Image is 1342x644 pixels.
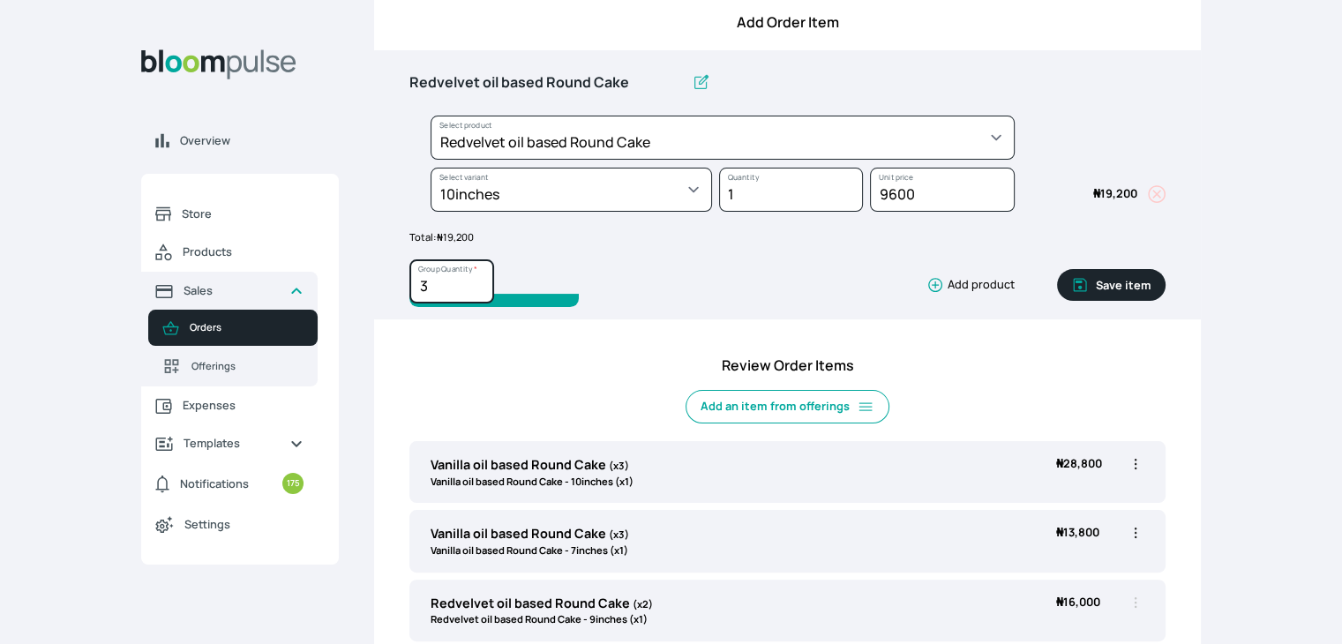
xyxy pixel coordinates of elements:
[184,516,304,533] span: Settings
[609,459,629,472] span: (x3)
[282,473,304,494] small: 175
[141,49,296,79] img: Bloom Logo
[1056,455,1102,471] span: 28,800
[431,543,629,558] p: Vanilla oil based Round Cake - 7inches (x1)
[1056,455,1063,471] span: ₦
[141,122,339,160] a: Overview
[148,310,318,346] a: Orders
[182,206,304,222] span: Store
[409,230,1166,245] p: Total:
[184,282,275,299] span: Sales
[141,195,318,233] a: Store
[609,528,629,541] span: (x3)
[431,524,629,543] p: Vanilla oil based Round Cake
[431,594,653,613] p: Redvelvet oil based Round Cake
[141,462,318,505] a: Notifications175
[431,475,634,490] p: Vanilla oil based Round Cake - 10inches (x1)
[1057,269,1166,301] button: Save item
[180,132,325,149] span: Overview
[409,64,685,101] input: Untitled group *
[141,233,318,272] a: Products
[183,397,304,414] span: Expenses
[437,230,443,243] span: ₦
[1056,594,1100,610] span: 16,000
[1093,185,1137,201] span: 19,200
[184,435,275,452] span: Templates
[409,355,1166,376] h4: Review Order Items
[141,386,318,424] a: Expenses
[180,476,249,492] span: Notifications
[686,390,889,423] button: Add an item from offerings
[374,11,1201,33] h4: Add Order Item
[141,424,318,462] a: Templates
[919,276,1015,294] button: Add product
[183,243,304,260] span: Products
[1056,594,1063,610] span: ₦
[1056,524,1063,540] span: ₦
[437,230,474,243] span: 19,200
[1093,185,1100,201] span: ₦
[431,612,653,627] p: Redvelvet oil based Round Cake - 9inches (x1)
[190,320,304,335] span: Orders
[191,359,304,374] span: Offerings
[141,505,318,543] a: Settings
[1056,524,1099,540] span: 13,800
[633,597,653,610] span: (x2)
[141,272,318,310] a: Sales
[431,455,634,475] p: Vanilla oil based Round Cake
[148,346,318,386] a: Offerings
